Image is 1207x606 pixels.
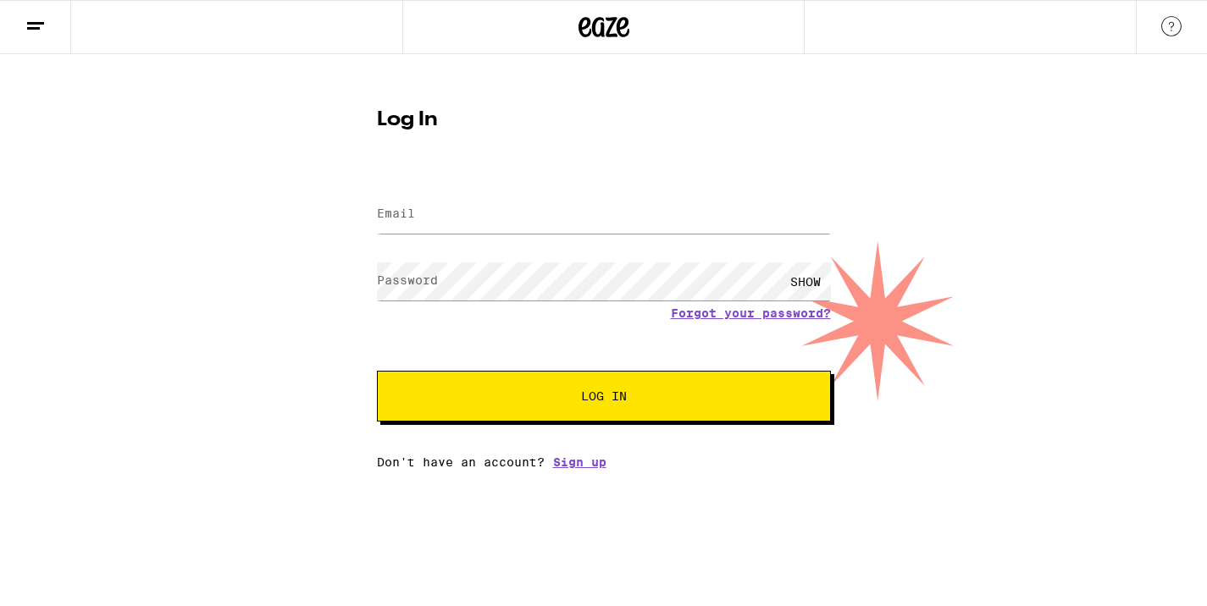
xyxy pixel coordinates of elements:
div: Don't have an account? [377,455,831,469]
span: Log In [581,390,627,402]
a: Sign up [553,455,606,469]
h1: Log In [377,110,831,130]
div: SHOW [780,262,831,300]
a: Forgot your password? [671,306,831,320]
button: Log In [377,371,831,421]
label: Password [377,273,438,287]
label: Email [377,207,415,220]
input: Email [377,196,831,234]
